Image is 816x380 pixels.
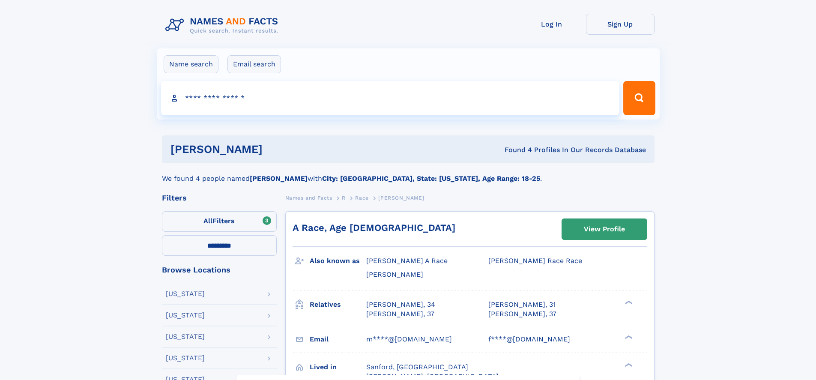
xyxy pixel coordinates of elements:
[227,55,281,73] label: Email search
[623,81,655,115] button: Search Button
[342,192,346,203] a: R
[166,312,205,319] div: [US_STATE]
[310,254,366,268] h3: Also known as
[517,14,586,35] a: Log In
[162,14,285,37] img: Logo Names and Facts
[586,14,655,35] a: Sign Up
[623,362,633,368] div: ❯
[562,219,647,239] a: View Profile
[366,309,434,319] a: [PERSON_NAME], 37
[322,174,540,183] b: City: [GEOGRAPHIC_DATA], State: [US_STATE], Age Range: 18-25
[293,222,455,233] a: A Race, Age [DEMOGRAPHIC_DATA]
[166,355,205,362] div: [US_STATE]
[250,174,308,183] b: [PERSON_NAME]
[355,192,368,203] a: Race
[162,163,655,184] div: We found 4 people named with .
[161,81,620,115] input: search input
[488,309,556,319] a: [PERSON_NAME], 37
[162,266,277,274] div: Browse Locations
[342,195,346,201] span: R
[584,219,625,239] div: View Profile
[488,300,556,309] a: [PERSON_NAME], 31
[623,299,633,305] div: ❯
[378,195,424,201] span: [PERSON_NAME]
[366,300,435,309] a: [PERSON_NAME], 34
[366,363,468,371] span: Sanford, [GEOGRAPHIC_DATA]
[162,211,277,232] label: Filters
[366,270,423,278] span: [PERSON_NAME]
[355,195,368,201] span: Race
[166,333,205,340] div: [US_STATE]
[203,217,212,225] span: All
[310,332,366,347] h3: Email
[166,290,205,297] div: [US_STATE]
[310,360,366,374] h3: Lived in
[285,192,332,203] a: Names and Facts
[170,144,384,155] h1: [PERSON_NAME]
[162,194,277,202] div: Filters
[164,55,218,73] label: Name search
[366,257,448,265] span: [PERSON_NAME] A Race
[623,334,633,340] div: ❯
[310,297,366,312] h3: Relatives
[488,257,582,265] span: [PERSON_NAME] Race Race
[383,145,646,155] div: Found 4 Profiles In Our Records Database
